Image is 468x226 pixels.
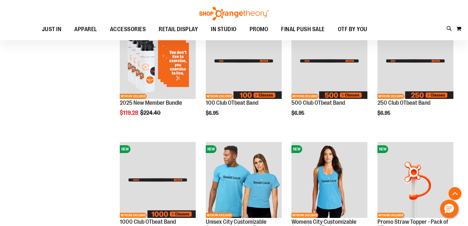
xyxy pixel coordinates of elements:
[291,23,367,99] img: Image of 500 Club OTbeat Band
[211,22,237,37] span: IN STUDIO
[152,22,204,37] a: RETAIL DISPLAY
[120,23,196,100] a: 2025 New Member BundleNEWNETWORK EXCLUSIVE
[204,22,243,37] a: IN STUDIO
[243,22,275,37] a: PROMO
[291,142,367,219] a: City Customizable Perfect Racerback TankNEWNETWORK EXCLUSIVE
[206,142,282,219] a: Unisex City Customizable Fine Jersey TeeNEWNETWORK EXCLUSIVE
[42,22,62,37] span: JUST IN
[377,110,391,116] span: $6.95
[377,100,430,106] a: 250 Club OTbeat Band
[206,145,216,153] span: NEW
[74,22,97,37] span: APPAREL
[206,110,220,116] span: $6.95
[291,94,318,99] span: NETWORK EXCLUSIVE
[206,23,282,100] a: Image of 100 Club OTbeat BandNEWNETWORK EXCLUSIVE
[291,23,367,100] a: Image of 500 Club OTbeat BandNEWNETWORK EXCLUSIVE
[377,94,404,99] span: NETWORK EXCLUSIVE
[206,213,233,218] span: NETWORK EXCLUSIVE
[377,23,453,100] a: Image of 250 Club OTbeat BandNEWNETWORK EXCLUSIVE
[120,213,147,218] span: NETWORK EXCLUSIVE
[275,22,331,37] a: FINAL PUSH SALE
[198,7,270,20] img: Shop Orangetheory
[120,219,176,225] a: 1000 Club OTbeat Band
[291,110,305,116] span: $6.95
[291,145,302,153] span: NEW
[377,23,453,99] img: Image of 250 Club OTbeat Band
[203,20,285,129] div: product
[120,110,139,116] span: $119.28
[377,213,404,218] span: NETWORK EXCLUSIVE
[281,22,325,37] span: FINAL PUSH SALE
[68,22,104,37] a: APPAREL
[377,145,388,153] span: NEW
[110,22,146,37] span: ACCESSORIES
[159,22,198,37] span: RETAIL DISPLAY
[35,22,68,37] a: JUST IN
[288,20,371,129] div: product
[440,200,458,218] button: Hello, have a question? Let’s chat.
[250,22,268,37] span: PROMO
[377,142,453,218] img: Promo Straw Topper - Pack of 25
[120,142,196,219] a: Image of 1000 Club OTbeat BandNEWNETWORK EXCLUSIVE
[291,142,367,218] img: City Customizable Perfect Racerback Tank
[374,20,457,129] div: product
[120,23,196,99] img: 2025 New Member Bundle
[449,187,462,200] button: Back To Top
[331,22,374,37] a: OTF BY YOU
[104,22,153,37] a: ACCESSORIES
[120,94,147,99] span: NETWORK EXCLUSIVE
[291,100,345,106] a: 500 Club OTbeat Band
[338,22,367,37] span: OTF BY YOU
[140,110,162,116] span: $224.40
[120,100,182,106] a: 2025 New Member Bundle
[206,142,282,218] img: Unisex City Customizable Fine Jersey Tee
[120,145,130,153] span: NEW
[377,142,453,219] a: Promo Straw Topper - Pack of 25NEWNETWORK EXCLUSIVE
[206,100,258,106] a: 100 Club OTbeat Band
[206,94,233,99] span: NETWORK EXCLUSIVE
[206,23,282,99] img: Image of 100 Club OTbeat Band
[291,213,318,218] span: NETWORK EXCLUSIVE
[117,20,199,133] div: product
[120,142,196,218] img: Image of 1000 Club OTbeat Band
